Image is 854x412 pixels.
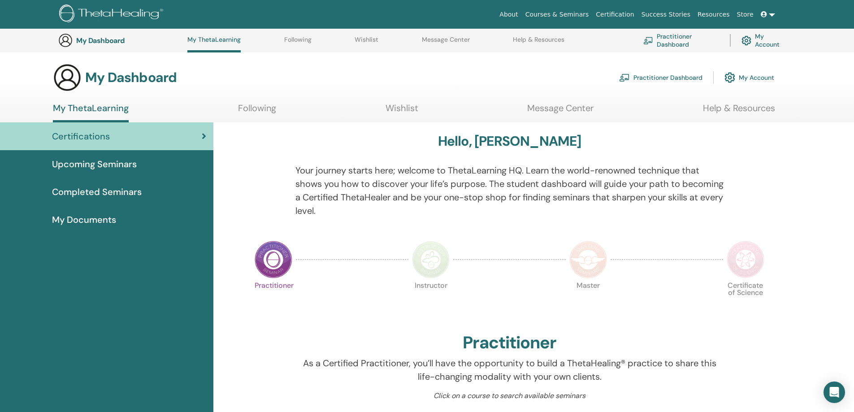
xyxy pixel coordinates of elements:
a: My ThetaLearning [187,36,241,52]
a: Help & Resources [513,36,564,50]
a: Wishlist [355,36,378,50]
h3: My Dashboard [76,36,166,45]
span: Upcoming Seminars [52,157,137,171]
a: Following [284,36,312,50]
span: Certifications [52,130,110,143]
a: Resources [694,6,733,23]
p: Master [569,282,607,320]
a: Wishlist [386,103,418,120]
span: Completed Seminars [52,185,142,199]
a: My Account [741,30,787,50]
p: Click on a course to search available seminars [295,390,724,401]
a: My ThetaLearning [53,103,129,122]
p: Your journey starts here; welcome to ThetaLearning HQ. Learn the world-renowned technique that sh... [295,164,724,217]
a: My Account [724,68,774,87]
a: Following [238,103,276,120]
span: My Documents [52,213,116,226]
img: chalkboard-teacher.svg [643,37,653,44]
h2: Practitioner [463,333,556,353]
img: Master [569,241,607,278]
p: Certificate of Science [727,282,764,320]
a: Store [733,6,757,23]
a: Practitioner Dashboard [619,68,702,87]
h3: My Dashboard [85,69,177,86]
img: logo.png [59,4,166,25]
img: Practitioner [255,241,292,278]
a: Courses & Seminars [522,6,593,23]
h3: Hello, [PERSON_NAME] [438,133,581,149]
img: cog.svg [741,34,751,48]
a: Success Stories [638,6,694,23]
p: Instructor [412,282,450,320]
div: Open Intercom Messenger [824,382,845,403]
img: generic-user-icon.jpg [58,33,73,48]
p: Practitioner [255,282,292,320]
p: As a Certified Practitioner, you’ll have the opportunity to build a ThetaHealing® practice to sha... [295,356,724,383]
img: chalkboard-teacher.svg [619,74,630,82]
img: cog.svg [724,70,735,85]
a: Help & Resources [703,103,775,120]
img: Certificate of Science [727,241,764,278]
a: Message Center [527,103,594,120]
img: generic-user-icon.jpg [53,63,82,92]
img: Instructor [412,241,450,278]
a: Certification [592,6,637,23]
a: About [496,6,521,23]
a: Message Center [422,36,470,50]
a: Practitioner Dashboard [643,30,719,50]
